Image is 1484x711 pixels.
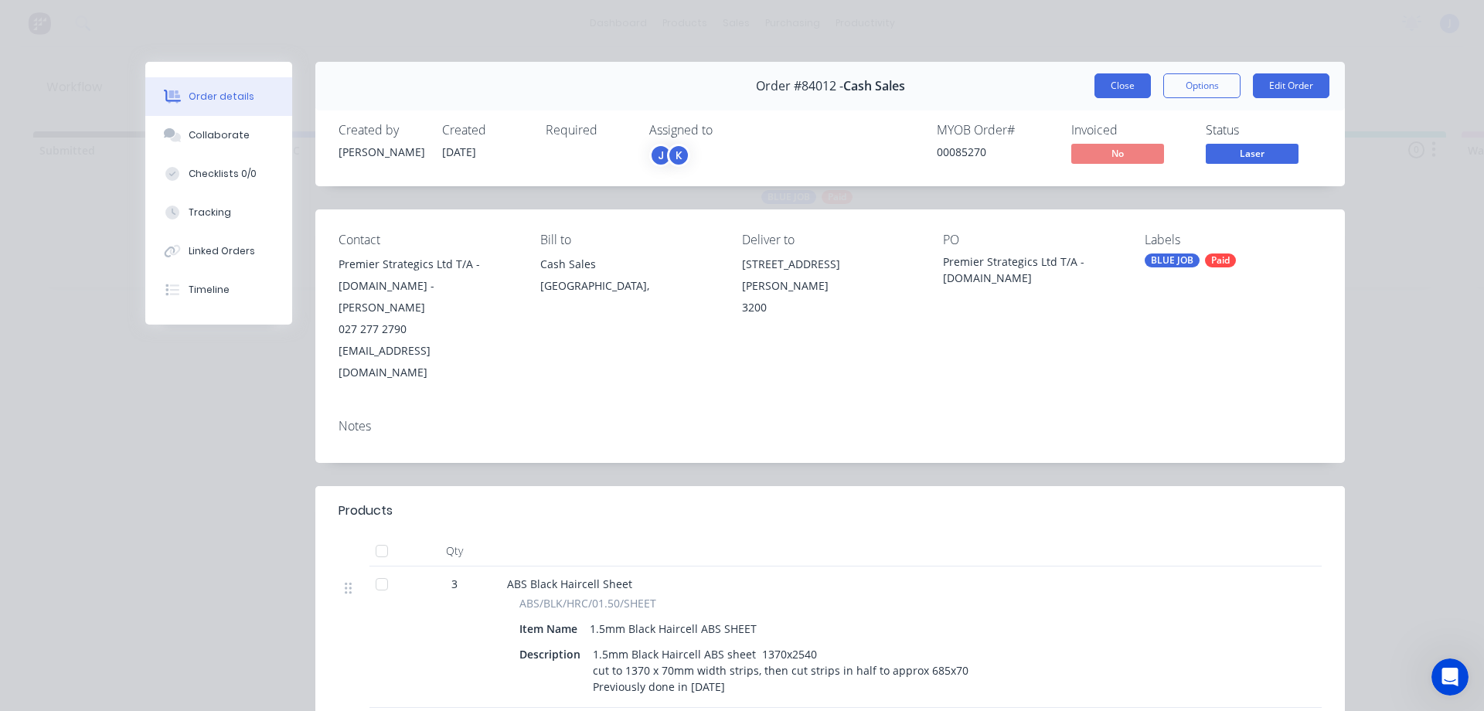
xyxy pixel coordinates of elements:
[339,233,516,247] div: Contact
[937,123,1053,138] div: MYOB Order #
[339,419,1322,434] div: Notes
[667,144,690,167] div: K
[649,123,804,138] div: Assigned to
[742,233,919,247] div: Deliver to
[145,193,292,232] button: Tracking
[145,270,292,309] button: Timeline
[1071,144,1164,163] span: No
[843,79,905,94] span: Cash Sales
[1206,144,1298,167] button: Laser
[442,123,527,138] div: Created
[145,77,292,116] button: Order details
[519,617,584,640] div: Item Name
[339,340,516,383] div: [EMAIL_ADDRESS][DOMAIN_NAME]
[1163,73,1241,98] button: Options
[189,244,255,258] div: Linked Orders
[587,643,975,698] div: 1.5mm Black Haircell ABS sheet 1370x2540 cut to 1370 x 70mm width strips, then cut strips in half...
[339,144,424,160] div: [PERSON_NAME]
[339,253,516,318] div: Premier Strategics Ltd T/A - [DOMAIN_NAME] - [PERSON_NAME]
[339,123,424,138] div: Created by
[540,233,717,247] div: Bill to
[189,283,230,297] div: Timeline
[442,145,476,159] span: [DATE]
[519,595,656,611] span: ABS/BLK/HRC/01.50/SHEET
[540,253,717,303] div: Cash Sales[GEOGRAPHIC_DATA],
[943,253,1120,286] div: Premier Strategics Ltd T/A - [DOMAIN_NAME]
[1071,123,1187,138] div: Invoiced
[189,128,250,142] div: Collaborate
[1145,253,1200,267] div: BLUE JOB
[1094,73,1151,98] button: Close
[519,643,587,665] div: Description
[339,502,393,520] div: Products
[1206,144,1298,163] span: Laser
[1431,658,1469,696] iframe: Intercom live chat
[1206,123,1322,138] div: Status
[943,233,1120,247] div: PO
[649,144,690,167] button: JK
[339,318,516,340] div: 027 277 2790
[1205,253,1236,267] div: Paid
[451,576,458,592] span: 3
[189,206,231,219] div: Tracking
[189,90,254,104] div: Order details
[145,116,292,155] button: Collaborate
[145,232,292,270] button: Linked Orders
[339,253,516,383] div: Premier Strategics Ltd T/A - [DOMAIN_NAME] - [PERSON_NAME]027 277 2790[EMAIL_ADDRESS][DOMAIN_NAME]
[584,617,763,640] div: 1.5mm Black Haircell ABS SHEET
[742,253,919,318] div: [STREET_ADDRESS][PERSON_NAME]3200
[546,123,631,138] div: Required
[507,577,632,591] span: ABS Black Haircell Sheet
[742,253,919,297] div: [STREET_ADDRESS][PERSON_NAME]
[1253,73,1329,98] button: Edit Order
[540,275,717,297] div: [GEOGRAPHIC_DATA],
[189,167,257,181] div: Checklists 0/0
[756,79,843,94] span: Order #84012 -
[649,144,672,167] div: J
[1145,233,1322,247] div: Labels
[540,253,717,275] div: Cash Sales
[408,536,501,566] div: Qty
[742,297,919,318] div: 3200
[937,144,1053,160] div: 00085270
[145,155,292,193] button: Checklists 0/0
